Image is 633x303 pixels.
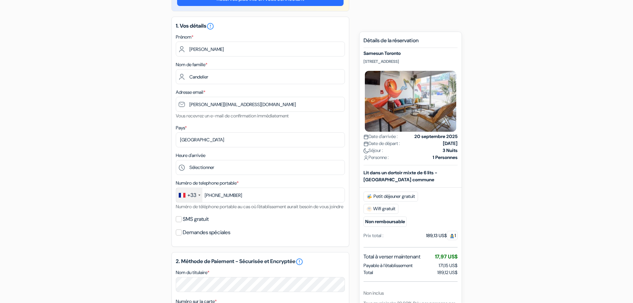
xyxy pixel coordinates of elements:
span: Date de départ : [364,140,400,147]
span: Total [364,269,373,276]
h5: Détails de la réservation [364,37,458,48]
i: error_outline [206,22,214,30]
h5: 2. Méthode de Paiement - Sécurisée et Encryptée [176,258,345,266]
label: Nom du titulaire [176,269,209,276]
div: Prix total : [364,232,383,239]
label: Heure d'arrivée [176,152,205,159]
div: +33 [187,191,196,199]
small: Numéro de téléphone portable au cas où l'établissement aurait besoin de vous joindre [176,204,343,210]
a: error_outline [206,22,214,29]
label: Nom de famille [176,61,207,68]
a: error_outline [295,258,303,266]
input: Entrez votre prénom [176,42,345,57]
div: Non inclus [364,290,458,297]
h5: 1. Vos détails [176,22,345,30]
img: free_wifi.svg [367,206,372,212]
small: Vous recevrez un e-mail de confirmation immédiatement [176,113,289,119]
label: Demandes spéciales [183,228,230,237]
label: Prénom [176,34,193,41]
label: SMS gratuit [183,215,209,224]
label: Adresse email [176,89,205,96]
span: Date d'arrivée : [364,133,398,140]
img: calendar.svg [364,134,369,139]
strong: 1 Personnes [433,154,458,161]
span: 1 [447,231,458,240]
b: Lit dans un dortoir mixte de 6 lits - [GEOGRAPHIC_DATA] commune [364,170,437,183]
small: Non remboursable [364,217,407,227]
span: Petit déjeuner gratuit [364,192,418,202]
img: user_icon.svg [364,155,369,160]
img: moon.svg [364,148,369,153]
span: Wifi gratuit [364,204,398,214]
input: Entrer le nom de famille [176,69,345,84]
span: Personne : [364,154,389,161]
span: 17,97 US$ [435,253,458,260]
strong: [DATE] [443,140,458,147]
div: 189,13 US$ [426,232,458,239]
img: calendar.svg [364,141,369,146]
span: Total à verser maintenant [364,253,420,261]
img: free_breakfast.svg [367,194,372,199]
p: [STREET_ADDRESS] [364,59,458,64]
span: Payable à l’établissement [364,262,413,269]
strong: 20 septembre 2025 [414,133,458,140]
input: 6 12 34 56 78 [176,188,345,203]
label: Numéro de telephone portable [176,180,239,187]
input: Entrer adresse e-mail [176,97,345,112]
span: 171,15 US$ [439,262,458,268]
span: Séjour : [364,147,383,154]
h5: Samesun Toronto [364,51,458,56]
strong: 3 Nuits [443,147,458,154]
div: France: +33 [176,188,202,202]
img: guest.svg [450,233,455,238]
label: Pays [176,124,187,131]
span: 189,12 US$ [437,269,458,276]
